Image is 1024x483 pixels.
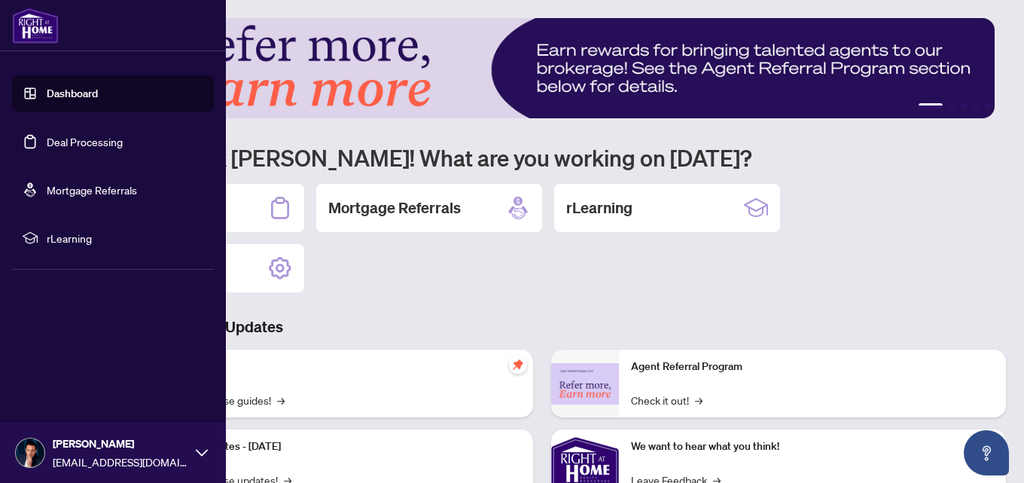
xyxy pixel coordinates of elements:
[328,197,461,219] h2: Mortgage Referrals
[964,430,1009,475] button: Open asap
[158,439,521,455] p: Platform Updates - [DATE]
[12,8,59,44] img: logo
[78,18,995,118] img: Slide 0
[985,103,991,109] button: 5
[158,359,521,375] p: Self-Help
[566,197,632,219] h2: rLearning
[631,392,702,408] a: Check it out!→
[509,356,527,374] span: pushpin
[973,103,979,109] button: 4
[695,392,702,408] span: →
[949,103,955,109] button: 2
[47,183,137,197] a: Mortgage Referrals
[919,103,943,109] button: 1
[277,392,285,408] span: →
[78,316,1006,338] h3: Brokerage & Industry Updates
[78,143,1006,172] h1: Welcome back [PERSON_NAME]! What are you working on [DATE]?
[47,135,123,148] a: Deal Processing
[53,436,188,452] span: [PERSON_NAME]
[16,439,44,467] img: Profile Icon
[47,87,98,100] a: Dashboard
[961,103,967,109] button: 3
[47,230,203,246] span: rLearning
[53,454,188,470] span: [EMAIL_ADDRESS][DOMAIN_NAME]
[551,363,619,405] img: Agent Referral Program
[631,359,994,375] p: Agent Referral Program
[631,439,994,455] p: We want to hear what you think!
